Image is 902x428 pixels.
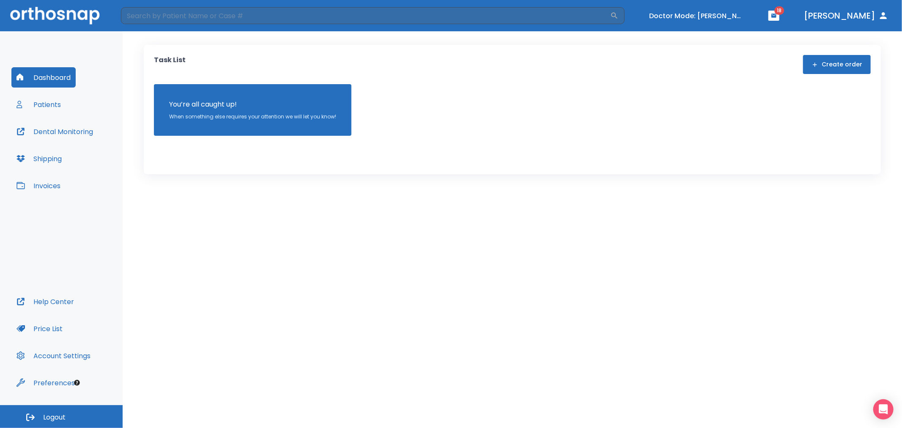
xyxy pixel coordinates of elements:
[154,55,186,74] p: Task List
[11,67,76,88] button: Dashboard
[873,399,894,420] div: Open Intercom Messenger
[11,176,66,196] button: Invoices
[11,373,80,393] button: Preferences
[11,121,98,142] button: Dental Monitoring
[11,148,67,169] button: Shipping
[646,9,747,23] button: Doctor Mode: [PERSON_NAME]
[11,318,68,339] button: Price List
[11,94,66,115] button: Patients
[801,8,892,23] button: [PERSON_NAME]
[803,55,871,74] button: Create order
[73,379,81,387] div: Tooltip anchor
[11,346,96,366] button: Account Settings
[775,6,784,15] span: 18
[11,291,79,312] button: Help Center
[169,99,336,110] p: You’re all caught up!
[121,7,610,24] input: Search by Patient Name or Case #
[169,113,336,121] p: When something else requires your attention we will let you know!
[43,413,66,422] span: Logout
[10,7,100,24] img: Orthosnap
